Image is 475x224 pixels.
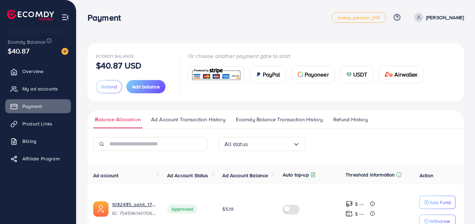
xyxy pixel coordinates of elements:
[236,116,323,123] span: Ecomdy Balance Transaction History
[292,66,335,83] a: cardPayoneer
[112,201,156,208] a: 1032435_sahil_1756931102655
[22,155,60,162] span: Affiliate Program
[96,80,122,93] button: Refund
[5,82,71,96] a: My ad accounts
[95,116,141,123] span: Balance Allocation
[224,139,248,150] span: All status
[426,13,464,22] p: [PERSON_NAME]
[22,120,52,127] span: Product Links
[112,201,156,217] div: <span class='underline'>1032435_sahil_1756931102655</span></br>7545961407066914833
[22,138,36,145] span: Billing
[256,72,261,77] img: card
[93,201,109,217] img: ic-ads-acc.e4c84228.svg
[420,196,455,209] button: Add Fund
[222,205,233,212] span: $5.19
[355,210,364,218] p: $ ---
[337,15,380,20] span: metap_pakistan_001
[283,171,309,179] p: Auto top-up
[88,13,126,23] h3: Payment
[167,204,197,214] span: Approved
[340,66,373,83] a: cardUSDT
[385,72,393,77] img: card
[379,66,423,83] a: cardAirwallex
[222,172,268,179] span: Ad Account Balance
[151,116,225,123] span: Ad Account Transaction History
[188,52,429,60] p: Or choose another payment gate to start
[394,70,417,79] span: Airwallex
[353,70,368,79] span: USDT
[346,171,395,179] p: Threshold information
[132,83,160,90] span: Add balance
[5,152,71,166] a: Affiliate Program
[346,72,352,77] img: card
[7,10,54,21] img: logo
[305,70,329,79] span: Payoneer
[22,85,58,92] span: My ad accounts
[5,117,71,131] a: Product Links
[263,70,280,79] span: PayPal
[5,134,71,148] a: Billing
[126,80,165,93] button: Add balance
[112,210,156,217] span: ID: 7545961407066914833
[93,172,119,179] span: Ad account
[167,172,208,179] span: Ad Account Status
[61,13,69,21] img: menu
[346,200,353,208] img: top-up amount
[332,12,386,23] a: metap_pakistan_001
[420,172,433,179] span: Action
[96,53,134,59] span: Ecomdy Balance
[5,64,71,78] a: Overview
[5,99,71,113] a: Payment
[22,68,43,75] span: Overview
[101,83,117,90] span: Refund
[8,38,45,45] span: Ecomdy Balance
[8,46,29,56] span: $40.87
[61,48,68,55] img: image
[333,116,368,123] span: Refund History
[96,61,142,70] p: $40.87 USD
[250,66,286,83] a: cardPayPal
[22,103,42,110] span: Payment
[411,13,464,22] a: [PERSON_NAME]
[218,137,306,151] div: Search for option
[248,139,293,150] input: Search for option
[355,200,364,208] p: $ ---
[430,198,451,207] p: Add Fund
[188,66,244,83] a: card
[346,210,353,217] img: top-up amount
[191,67,242,82] img: card
[298,72,303,77] img: card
